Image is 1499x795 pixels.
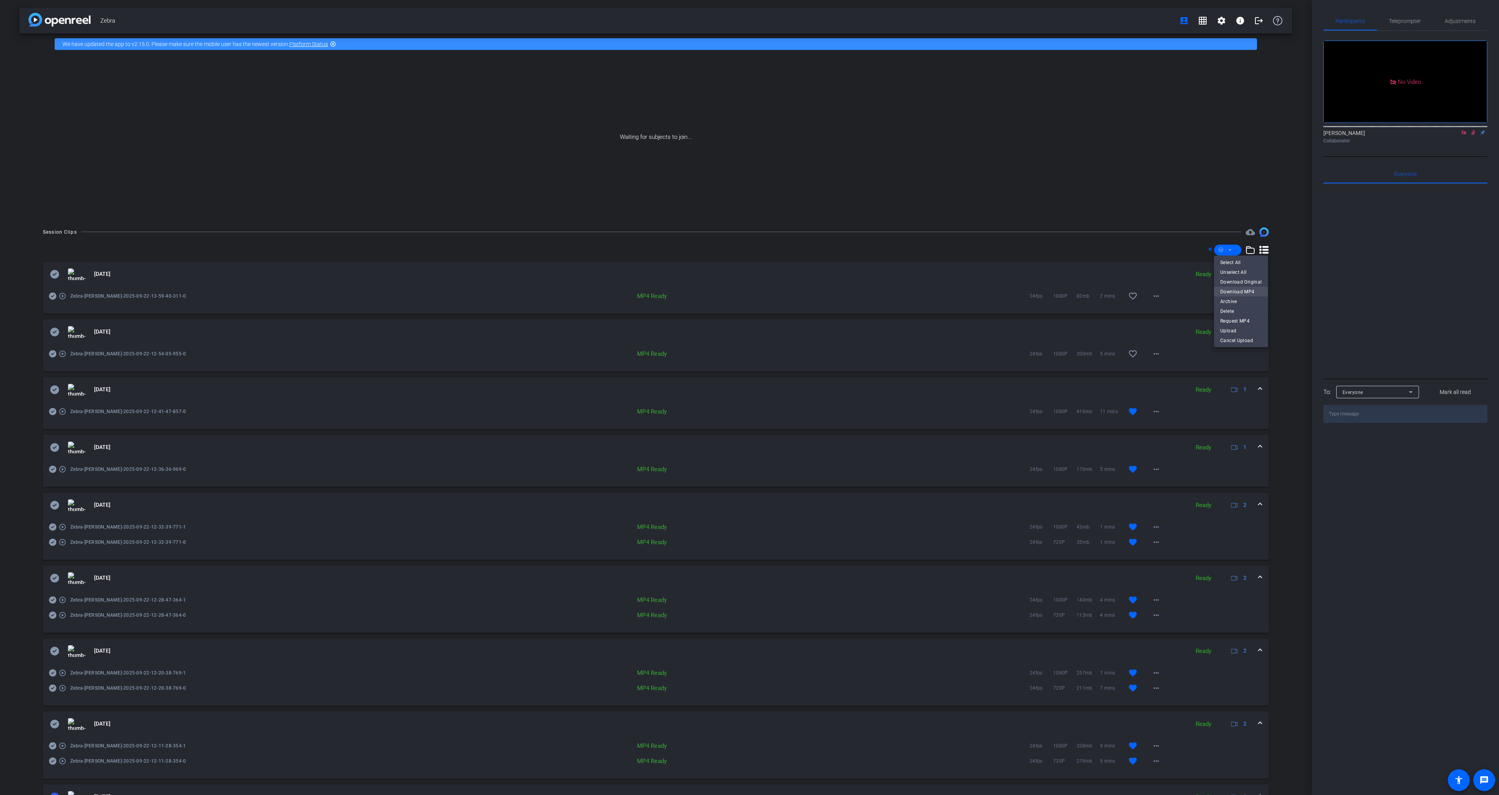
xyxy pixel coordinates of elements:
[1220,335,1262,345] span: Cancel Upload
[1220,316,1262,325] span: Request MP4
[1220,257,1262,267] span: Select All
[1220,306,1262,316] span: Delete
[1220,267,1262,277] span: Unselect All
[1220,296,1262,306] span: Archive
[1220,287,1262,296] span: Download MP4
[1220,277,1262,286] span: Download Original
[1220,326,1262,335] span: Upload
